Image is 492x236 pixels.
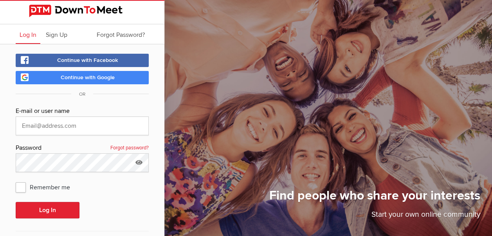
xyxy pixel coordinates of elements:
span: Log In [20,31,36,39]
img: DownToMeet [29,5,135,17]
input: Email@address.com [16,116,149,135]
a: Forgot Password? [93,24,149,44]
div: Password [16,143,149,153]
button: Log In [16,202,79,218]
span: OR [71,91,93,97]
span: Remember me [16,180,78,194]
a: Continue with Google [16,71,149,84]
h1: Find people who share your interests [269,188,480,209]
span: Sign Up [46,31,67,39]
p: Start your own online community [269,209,480,224]
span: Continue with Google [61,74,115,81]
a: Log In [16,24,40,44]
div: E-mail or user name [16,106,149,116]
span: Forgot Password? [97,31,145,39]
a: Sign Up [42,24,71,44]
span: Continue with Facebook [57,57,118,64]
a: Forgot password? [110,143,149,153]
a: Continue with Facebook [16,54,149,67]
